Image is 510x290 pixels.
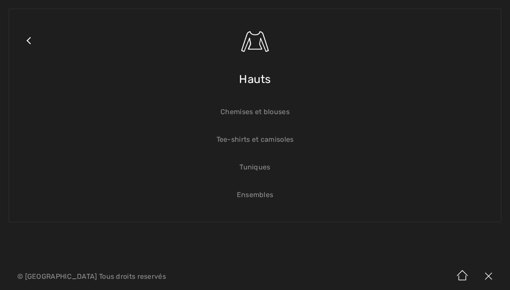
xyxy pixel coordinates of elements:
img: Accueil [449,263,475,290]
a: Tee-shirts et camisoles [18,130,492,149]
a: Ensembles [18,185,492,204]
img: X [475,263,501,290]
p: © [GEOGRAPHIC_DATA] Tous droits reservés [17,274,300,280]
span: Hauts [239,64,271,95]
a: Chemises et blouses [18,102,492,121]
a: Tuniques [18,158,492,177]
